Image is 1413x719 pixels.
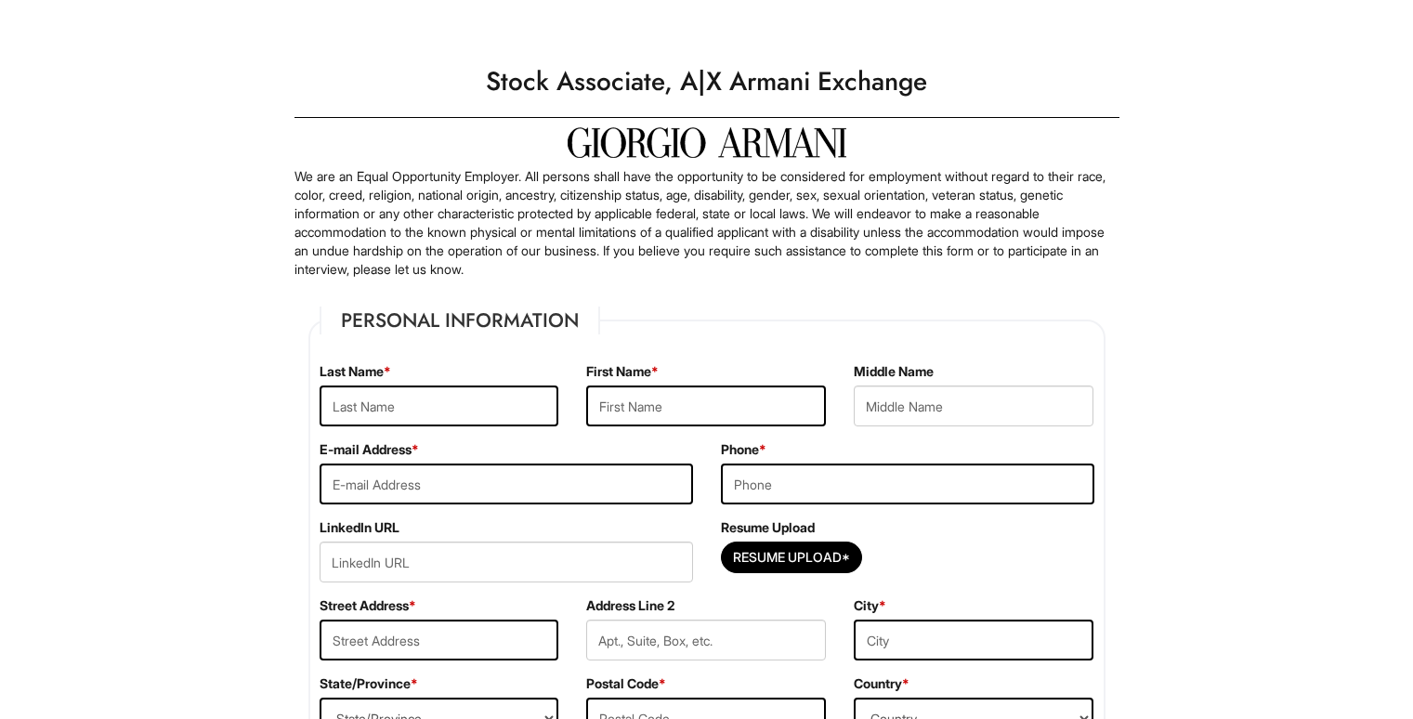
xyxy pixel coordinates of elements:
[320,362,391,381] label: Last Name
[854,674,909,693] label: Country
[320,620,559,660] input: Street Address
[721,440,766,459] label: Phone
[320,674,418,693] label: State/Province
[320,307,600,334] legend: Personal Information
[586,596,674,615] label: Address Line 2
[320,440,419,459] label: E-mail Address
[854,386,1093,426] input: Middle Name
[721,518,815,537] label: Resume Upload
[586,362,659,381] label: First Name
[586,674,666,693] label: Postal Code
[721,464,1094,504] input: Phone
[320,386,559,426] input: Last Name
[320,596,416,615] label: Street Address
[285,56,1129,108] h1: Stock Associate, A|X Armani Exchange
[721,542,862,573] button: Resume Upload*Resume Upload*
[320,542,693,582] input: LinkedIn URL
[294,167,1119,279] p: We are an Equal Opportunity Employer. All persons shall have the opportunity to be considered for...
[320,464,693,504] input: E-mail Address
[854,596,886,615] label: City
[320,518,399,537] label: LinkedIn URL
[568,127,846,158] img: Giorgio Armani
[586,386,826,426] input: First Name
[854,362,934,381] label: Middle Name
[586,620,826,660] input: Apt., Suite, Box, etc.
[854,620,1093,660] input: City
